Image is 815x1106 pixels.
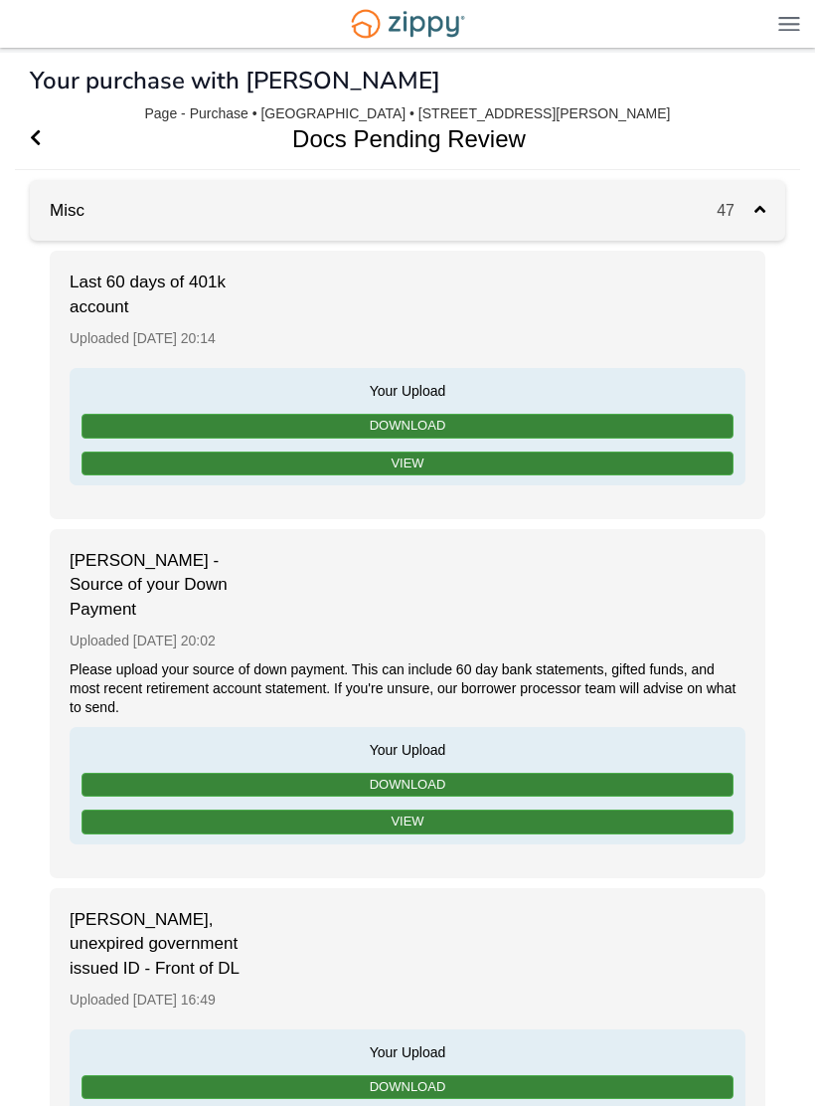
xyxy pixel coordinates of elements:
[778,16,800,31] img: Mobile Dropdown Menu
[70,319,745,358] div: Uploaded [DATE] 20:14
[70,908,268,981] span: [PERSON_NAME], unexpired government issued ID - Front of DL
[70,622,745,660] div: Uploaded [DATE] 20:02
[70,271,268,319] span: Last 60 days of 401k account
[80,1039,735,1062] span: Your Upload
[15,108,777,169] h1: Docs Pending Review
[80,378,735,401] span: Your Upload
[70,981,745,1019] div: Uploaded [DATE] 16:49
[81,452,733,476] a: View
[145,105,671,122] div: Page - Purchase • [GEOGRAPHIC_DATA] • [STREET_ADDRESS][PERSON_NAME]
[81,773,733,798] a: Download
[80,737,735,760] span: Your Upload
[81,414,733,439] a: Download
[30,201,84,220] a: Misc
[70,549,268,622] span: [PERSON_NAME] - Source of your Down Payment
[81,1075,733,1100] a: Download
[30,108,41,169] a: Go Back
[70,660,745,717] div: Please upload your source of down payment. This can include 60 day bank statements, gifted funds,...
[81,810,733,834] a: View
[717,202,754,219] span: 47
[30,68,440,93] h1: Your purchase with [PERSON_NAME]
